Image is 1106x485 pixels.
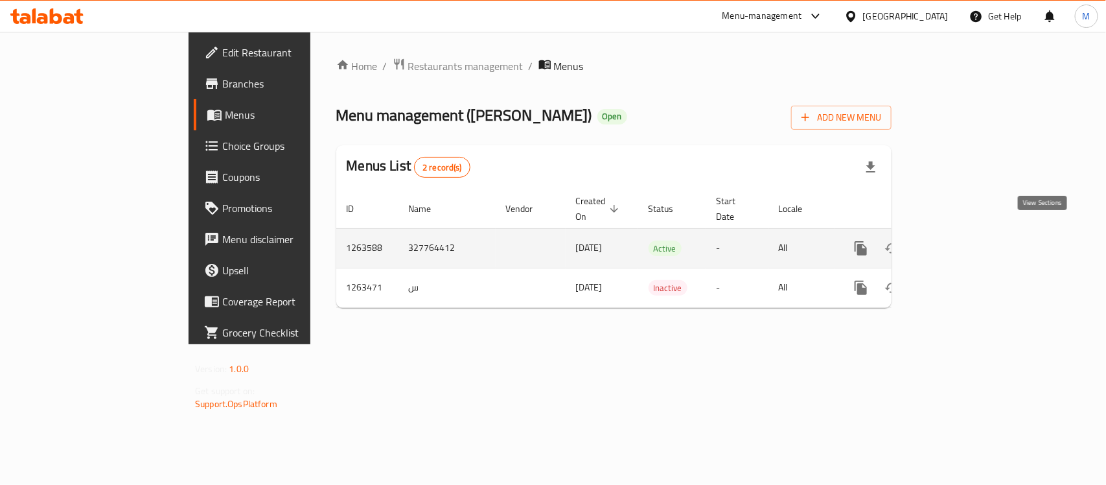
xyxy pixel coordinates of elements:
div: Export file [855,152,886,183]
span: Promotions [222,200,363,216]
span: Menu disclaimer [222,231,363,247]
li: / [529,58,533,74]
nav: breadcrumb [336,58,892,75]
a: Menus [194,99,373,130]
a: Coverage Report [194,286,373,317]
span: Menu management ( [PERSON_NAME] ) [336,101,592,130]
span: [DATE] [576,279,603,296]
span: Start Date [717,193,753,224]
a: Upsell [194,255,373,286]
a: Branches [194,68,373,99]
table: enhanced table [336,189,980,308]
span: Upsell [222,263,363,278]
span: Vendor [506,201,550,217]
button: Change Status [877,272,908,303]
a: Support.OpsPlatform [195,396,277,412]
a: Coupons [194,161,373,193]
span: Status [649,201,691,217]
span: M [1083,9,1090,23]
span: Locale [779,201,820,217]
span: [DATE] [576,239,603,256]
button: more [846,233,877,264]
span: Branches [222,76,363,91]
span: Get support on: [195,383,255,399]
div: Inactive [649,280,687,296]
div: Active [649,241,682,256]
div: Open [597,109,627,124]
span: Name [409,201,448,217]
a: Menu disclaimer [194,224,373,255]
a: Grocery Checklist [194,317,373,348]
button: Add New Menu [791,106,892,130]
span: Coverage Report [222,294,363,309]
span: Choice Groups [222,138,363,154]
span: Edit Restaurant [222,45,363,60]
span: Restaurants management [408,58,524,74]
td: All [768,228,835,268]
span: Menus [225,107,363,123]
span: 2 record(s) [415,161,470,174]
span: 1.0.0 [229,361,249,377]
div: Total records count [414,157,470,178]
a: Choice Groups [194,130,373,161]
div: Menu-management [722,8,802,24]
th: Actions [835,189,980,229]
a: Promotions [194,193,373,224]
td: س [398,268,496,307]
span: Add New Menu [801,110,881,126]
td: All [768,268,835,307]
li: / [383,58,387,74]
td: - [706,228,768,268]
td: - [706,268,768,307]
span: Active [649,241,682,256]
a: Restaurants management [393,58,524,75]
span: Menus [554,58,584,74]
span: Coupons [222,169,363,185]
span: Grocery Checklist [222,325,363,340]
span: Created On [576,193,623,224]
span: Version: [195,361,227,377]
a: Edit Restaurant [194,37,373,68]
button: more [846,272,877,303]
button: Change Status [877,233,908,264]
span: Inactive [649,281,687,296]
h2: Menus List [347,156,470,178]
div: [GEOGRAPHIC_DATA] [863,9,949,23]
span: ID [347,201,371,217]
td: 327764412 [398,228,496,268]
span: Open [597,111,627,122]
